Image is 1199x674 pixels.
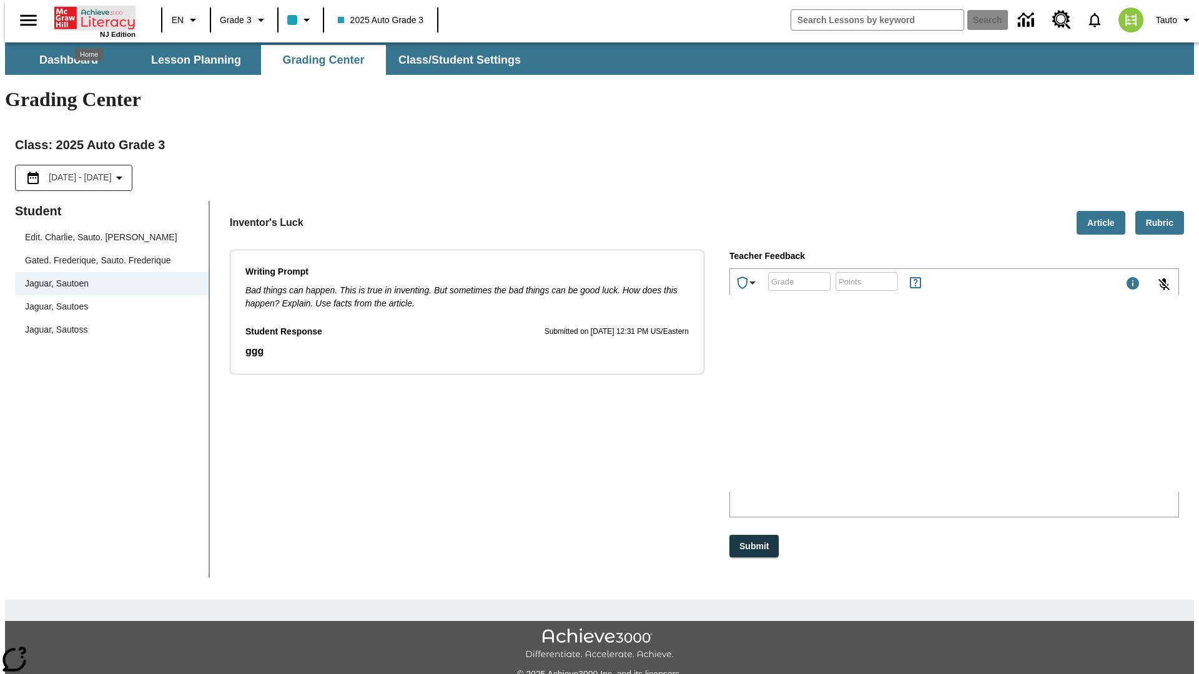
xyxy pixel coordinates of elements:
button: Article, Will open in new tab [1077,211,1125,235]
a: Data Center [1010,3,1045,37]
span: NJ Edition [100,31,136,38]
div: Edit. Charlie, Sauto. [PERSON_NAME] [15,226,209,249]
p: Student Response [245,344,689,359]
div: SubNavbar [5,45,532,75]
button: Class color is light blue. Change class color [282,9,319,31]
button: Language: EN, Select a language [166,9,206,31]
div: Maximum 1000 characters Press Escape to exit toolbar and use left and right arrow keys to access ... [1125,276,1140,293]
a: Notifications [1078,4,1111,36]
span: EN [172,14,184,27]
p: Student [15,201,209,221]
button: Dashboard [6,45,131,75]
div: Grade: Letters, numbers, %, + and - are allowed. [768,272,831,291]
button: Select the date range menu item [21,170,127,185]
button: Rules for Earning Points and Achievements, Will open in new tab [903,270,928,295]
p: Student Response [245,325,322,339]
button: Submit [729,535,779,558]
div: Jaguar, Sautoen [15,272,209,295]
button: Lesson Planning [134,45,259,75]
div: Home [75,48,103,61]
button: Grading Center [261,45,386,75]
span: Edit. Charlie, Sauto. [PERSON_NAME] [25,231,199,244]
div: Points: Must be equal to or less than 25. [836,272,898,291]
span: Grade 3 [220,14,252,27]
img: avatar image [1118,7,1143,32]
div: Gated. Frederique, Sauto. Frederique [15,249,209,272]
span: [DATE] - [DATE] [49,171,112,184]
button: Achievements [730,270,765,295]
span: Gated. Frederique, Sauto. Frederique [25,254,199,267]
body: Type your response here. [5,10,182,21]
button: Profile/Settings [1151,9,1199,31]
h1: Grading Center [5,88,1194,111]
input: Grade: Letters, numbers, %, + and - are allowed. [768,265,831,298]
a: Resource Center, Will open in new tab [1045,3,1078,37]
input: Points: Must be equal to or less than 25. [836,265,898,298]
span: 2025 Auto Grade 3 [338,14,424,27]
div: SubNavbar [5,42,1194,75]
button: Select a new avatar [1111,4,1151,36]
a: Home [54,6,136,31]
p: Bad things can happen. This is true in inventing. But sometimes the bad things can be good luck. ... [245,284,689,310]
input: search field [791,10,964,30]
button: Class/Student Settings [388,45,531,75]
p: Inventor's Luck [230,215,303,230]
button: Click to activate and allow voice recognition [1149,270,1179,300]
img: Achieve3000 Differentiate Accelerate Achieve [525,628,674,660]
div: Jaguar, Sautoss [15,318,209,341]
button: Rubric, Will open in new tab [1135,211,1184,235]
h2: Class : 2025 Auto Grade 3 [15,135,1184,155]
p: Submitted on [DATE] 12:31 PM US/Eastern [545,326,689,338]
button: Grade: Grade 3, Select a grade [215,9,274,31]
span: Tauto [1156,14,1177,27]
p: Teacher Feedback [729,250,1179,263]
p: pxOMw [5,10,182,21]
button: Open side menu [10,2,47,39]
div: Home [54,4,136,38]
p: Writing Prompt [245,265,689,279]
svg: Collapse Date Range Filter [112,170,127,185]
span: Jaguar, Sautoes [25,300,199,313]
p: ggg [245,344,689,359]
div: Jaguar, Sautoes [15,295,209,318]
span: Jaguar, Sautoen [25,277,199,290]
span: Jaguar, Sautoss [25,323,199,336]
